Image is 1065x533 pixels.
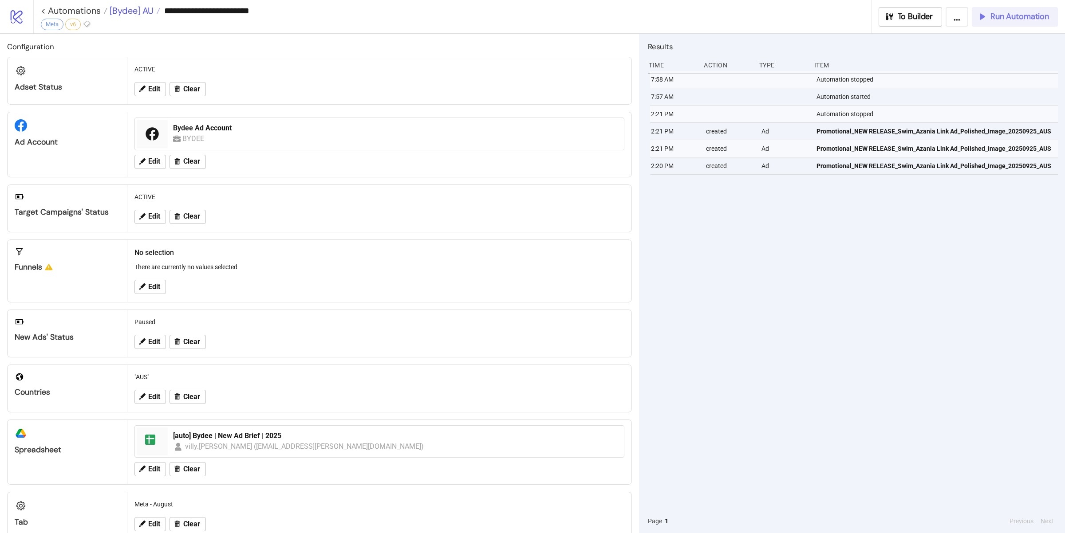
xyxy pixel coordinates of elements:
[1038,516,1056,526] button: Next
[182,133,207,144] div: BYDEE
[131,314,628,330] div: Paused
[134,247,624,258] h2: No selection
[183,465,200,473] span: Clear
[148,212,160,220] span: Edit
[816,161,1051,171] span: Promotional_NEW RELEASE_Swim_Azania Link Ad_Polished_Image_20250925_AUS
[816,144,1051,153] span: Promotional_NEW RELEASE_Swim_Azania Link Ad_Polished_Image_20250925_AUS
[15,207,120,217] div: Target Campaigns' Status
[134,390,166,404] button: Edit
[170,390,206,404] button: Clear
[816,71,1060,88] div: Automation stopped
[173,123,619,133] div: Bydee Ad Account
[183,85,200,93] span: Clear
[170,155,206,169] button: Clear
[183,212,200,220] span: Clear
[648,516,662,526] span: Page
[41,19,63,30] div: Meta
[972,7,1058,27] button: Run Automation
[816,126,1051,136] span: Promotional_NEW RELEASE_Swim_Azania Link Ad_Polished_Image_20250925_AUS
[816,140,1054,157] a: Promotional_NEW RELEASE_Swim_Azania Link Ad_Polished_Image_20250925_AUS
[946,7,968,27] button: ...
[650,123,699,140] div: 2:21 PM
[662,516,671,526] button: 1
[761,157,809,174] div: Ad
[816,106,1060,122] div: Automation stopped
[134,335,166,349] button: Edit
[170,335,206,349] button: Clear
[703,57,752,74] div: Action
[134,462,166,476] button: Edit
[134,210,166,224] button: Edit
[761,123,809,140] div: Ad
[15,262,120,272] div: Funnels
[816,88,1060,105] div: Automation started
[148,283,160,291] span: Edit
[41,6,107,15] a: < Automations
[648,57,697,74] div: Time
[134,280,166,294] button: Edit
[183,157,200,165] span: Clear
[183,393,200,401] span: Clear
[134,155,166,169] button: Edit
[15,137,120,147] div: Ad Account
[1007,516,1036,526] button: Previous
[183,520,200,528] span: Clear
[15,332,120,342] div: New Ads' Status
[898,12,933,22] span: To Builder
[65,19,81,30] div: v6
[650,106,699,122] div: 2:21 PM
[134,262,624,272] p: There are currently no values selected
[131,61,628,78] div: ACTIVE
[148,465,160,473] span: Edit
[705,157,754,174] div: created
[15,387,120,397] div: Countries
[761,140,809,157] div: Ad
[170,517,206,531] button: Clear
[650,88,699,105] div: 7:57 AM
[148,157,160,165] span: Edit
[15,445,120,455] div: Spreadsheet
[758,57,807,74] div: Type
[107,6,160,15] a: [Bydee] AU
[148,520,160,528] span: Edit
[170,82,206,96] button: Clear
[705,140,754,157] div: created
[813,57,1058,74] div: Item
[170,462,206,476] button: Clear
[650,157,699,174] div: 2:20 PM
[15,82,120,92] div: Adset Status
[816,123,1054,140] a: Promotional_NEW RELEASE_Swim_Azania Link Ad_Polished_Image_20250925_AUS
[879,7,943,27] button: To Builder
[15,517,120,527] div: Tab
[705,123,754,140] div: created
[7,41,632,52] h2: Configuration
[134,517,166,531] button: Edit
[131,188,628,205] div: ACTIVE
[131,496,628,513] div: Meta - August
[183,338,200,346] span: Clear
[170,210,206,224] button: Clear
[173,431,619,441] div: [auto] Bydee | New Ad Brief | 2025
[990,12,1049,22] span: Run Automation
[648,41,1058,52] h2: Results
[650,140,699,157] div: 2:21 PM
[650,71,699,88] div: 7:58 AM
[134,82,166,96] button: Edit
[185,441,424,452] div: villy.[PERSON_NAME] ([EMAIL_ADDRESS][PERSON_NAME][DOMAIN_NAME])
[107,5,154,16] span: [Bydee] AU
[148,85,160,93] span: Edit
[148,393,160,401] span: Edit
[131,368,628,385] div: "AUS"
[148,338,160,346] span: Edit
[816,157,1054,174] a: Promotional_NEW RELEASE_Swim_Azania Link Ad_Polished_Image_20250925_AUS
